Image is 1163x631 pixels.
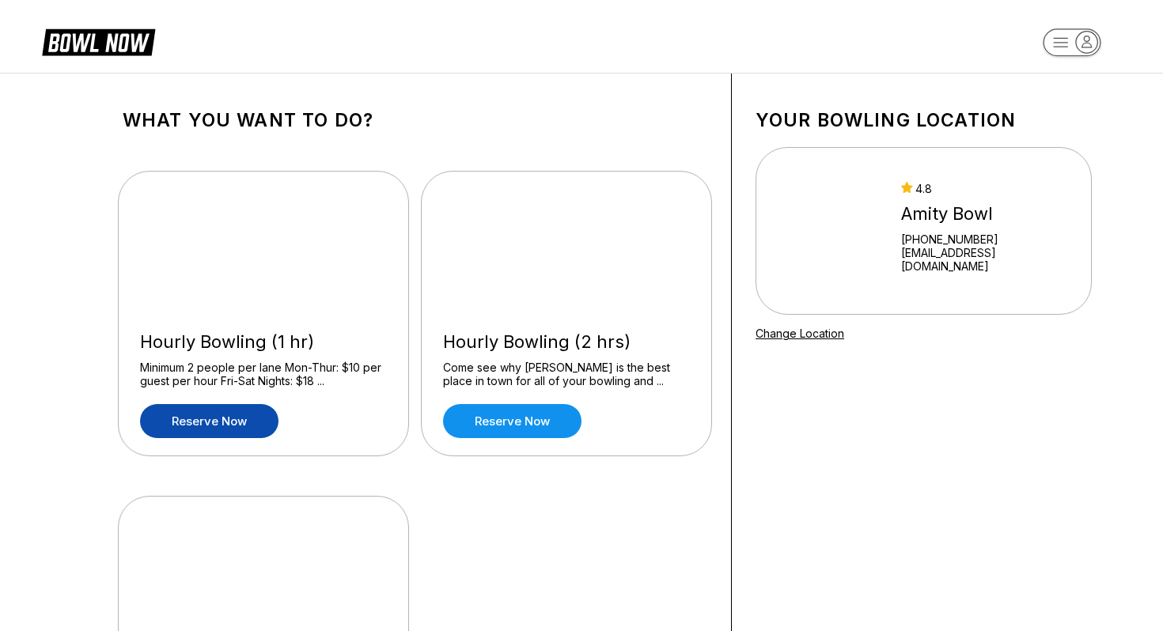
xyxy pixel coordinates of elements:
img: Amity Bowl [777,172,887,290]
div: Hourly Bowling (1 hr) [140,331,387,353]
h1: Your bowling location [756,109,1092,131]
div: [PHONE_NUMBER] [901,232,1070,246]
a: Change Location [756,327,844,340]
img: Hourly Bowling (2 hrs) [422,172,713,314]
div: Minimum 2 people per lane Mon-Thur: $10 per guest per hour Fri-Sat Nights: $18 ... [140,361,387,388]
div: 4.8 [901,182,1070,195]
div: Come see why [PERSON_NAME] is the best place in town for all of your bowling and ... [443,361,690,388]
div: Amity Bowl [901,203,1070,225]
img: Hourly Bowling (1 hr) [119,172,410,314]
a: [EMAIL_ADDRESS][DOMAIN_NAME] [901,246,1070,273]
a: Reserve now [443,404,581,438]
a: Reserve now [140,404,278,438]
h1: What you want to do? [123,109,707,131]
div: Hourly Bowling (2 hrs) [443,331,690,353]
